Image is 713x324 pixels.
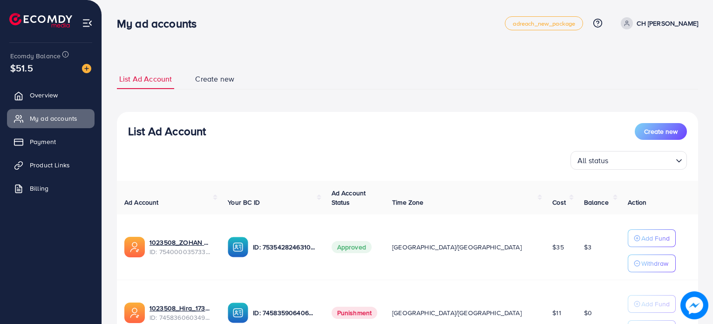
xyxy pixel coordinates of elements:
a: Billing [7,179,95,198]
span: Ad Account [124,198,159,207]
span: Time Zone [392,198,423,207]
a: 1023508_Hira_1736534912500 [149,303,213,313]
img: logo [9,13,72,28]
a: Payment [7,132,95,151]
span: adreach_new_package [513,21,575,27]
span: Product Links [30,160,70,170]
p: Add Fund [641,233,670,244]
span: Ad Account Status [332,188,366,207]
a: Product Links [7,156,95,174]
a: Overview [7,86,95,104]
button: Create new [635,123,687,140]
span: $3 [584,242,591,252]
span: $0 [584,308,592,317]
p: ID: 7458359064066588689 [253,307,316,318]
p: ID: 7535428246310289424 [253,241,316,253]
span: Cost [552,198,566,207]
h3: List Ad Account [128,124,206,138]
span: All status [576,154,611,167]
span: Overview [30,90,58,100]
span: My ad accounts [30,114,77,123]
div: <span class='underline'>1023508_Hira_1736534912500</span></br>7458360603498184705 [149,303,213,323]
span: ID: 7540000357339004936 [149,247,213,256]
span: Billing [30,184,48,193]
img: menu [82,18,93,28]
img: image [82,64,91,73]
img: ic-ba-acc.ded83a64.svg [228,237,248,257]
input: Search for option [611,152,672,167]
span: Your BC ID [228,198,260,207]
div: Search for option [570,151,687,170]
span: Payment [30,137,56,146]
span: [GEOGRAPHIC_DATA]/[GEOGRAPHIC_DATA] [392,242,522,252]
img: ic-ads-acc.e4c84228.svg [124,303,145,323]
span: Punishment [332,307,378,319]
span: $35 [552,242,564,252]
div: <span class='underline'>1023508_ZOHAN MAIRAJ_1755543542948</span></br>7540000357339004936 [149,238,213,257]
span: Create new [644,127,678,136]
span: $51.5 [10,61,33,75]
span: Balance [584,198,609,207]
span: List Ad Account [119,74,172,84]
a: My ad accounts [7,109,95,128]
p: Withdraw [641,258,668,269]
a: 1023508_ZOHAN MAIRAJ_1755543542948 [149,238,213,247]
span: ID: 7458360603498184705 [149,313,213,322]
button: Add Fund [628,229,676,247]
span: Ecomdy Balance [10,51,61,61]
img: ic-ba-acc.ded83a64.svg [228,303,248,323]
button: Add Fund [628,295,676,313]
span: Create new [195,74,234,84]
img: ic-ads-acc.e4c84228.svg [124,237,145,257]
span: Action [628,198,646,207]
a: adreach_new_package [505,16,583,30]
a: CH [PERSON_NAME] [617,17,698,29]
button: Withdraw [628,255,676,272]
span: Approved [332,241,372,253]
img: image [680,291,708,319]
span: $11 [552,308,561,317]
h3: My ad accounts [117,17,204,30]
p: Add Fund [641,298,670,310]
span: [GEOGRAPHIC_DATA]/[GEOGRAPHIC_DATA] [392,308,522,317]
p: CH [PERSON_NAME] [637,18,698,29]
